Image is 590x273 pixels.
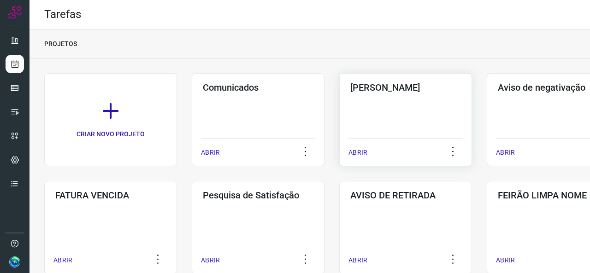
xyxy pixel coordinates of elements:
h3: Comunicados [203,82,313,93]
p: ABRIR [496,148,515,157]
h2: Tarefas [44,8,81,21]
p: ABRIR [496,256,515,265]
h3: [PERSON_NAME] [350,82,461,93]
p: ABRIR [201,148,220,157]
p: PROJETOS [44,39,77,49]
h3: AVISO DE RETIRADA [350,190,461,201]
img: Logo [8,6,22,19]
p: ABRIR [348,256,367,265]
p: ABRIR [348,148,367,157]
h3: FATURA VENCIDA [55,190,166,201]
p: ABRIR [53,256,72,265]
img: b169ae883a764c14770e775416c273a7.jpg [9,256,20,267]
p: ABRIR [201,256,220,265]
h3: Pesquisa de Satisfação [203,190,313,201]
p: CRIAR NOVO PROJETO [77,129,145,139]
